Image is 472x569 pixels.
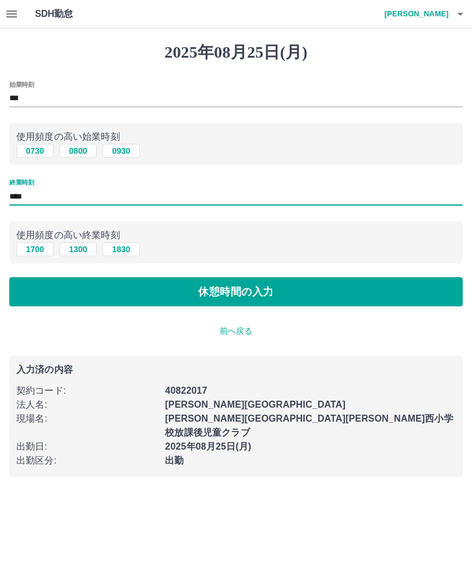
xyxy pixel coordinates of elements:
[165,400,346,409] b: [PERSON_NAME][GEOGRAPHIC_DATA]
[165,441,251,451] b: 2025年08月25日(月)
[9,277,463,306] button: 休憩時間の入力
[9,325,463,337] p: 前へ戻る
[103,144,140,158] button: 0930
[9,43,463,62] h1: 2025年08月25日(月)
[16,398,158,412] p: 法人名 :
[16,440,158,454] p: 出勤日 :
[16,384,158,398] p: 契約コード :
[16,412,158,426] p: 現場名 :
[16,242,54,256] button: 1700
[16,454,158,468] p: 出勤区分 :
[103,242,140,256] button: 1830
[16,130,456,144] p: 使用頻度の高い始業時刻
[9,80,34,89] label: 始業時刻
[16,144,54,158] button: 0730
[165,386,207,395] b: 40822017
[165,455,184,465] b: 出勤
[16,228,456,242] p: 使用頻度の高い終業時刻
[9,178,34,187] label: 終業時刻
[165,414,453,437] b: [PERSON_NAME][GEOGRAPHIC_DATA][PERSON_NAME]西小学校放課後児童クラブ
[59,144,97,158] button: 0800
[16,365,456,374] p: 入力済の内容
[59,242,97,256] button: 1300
